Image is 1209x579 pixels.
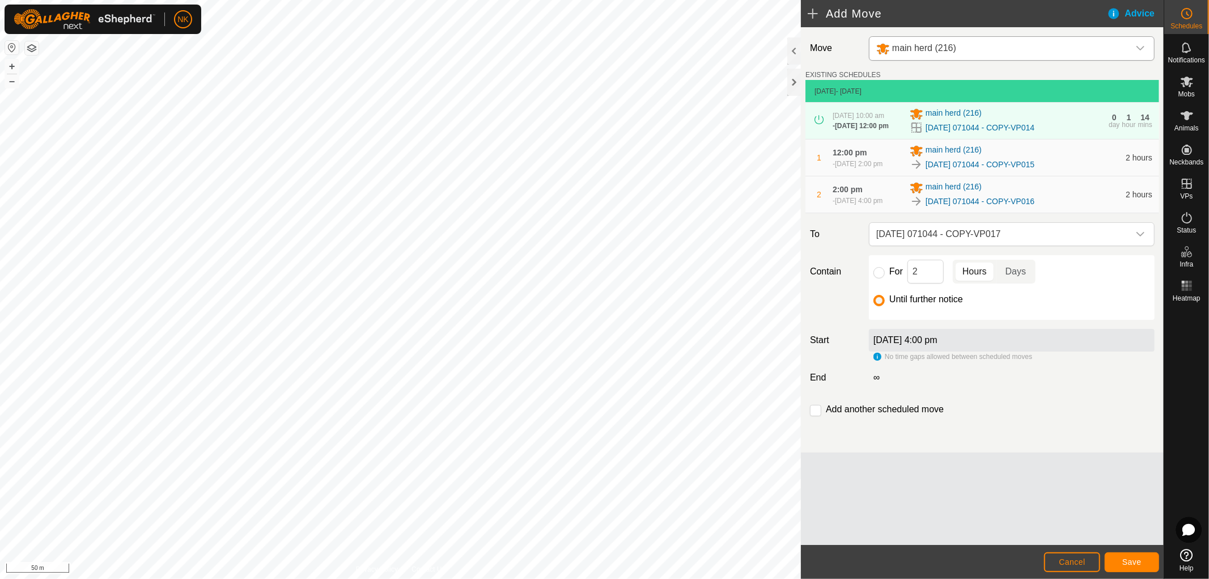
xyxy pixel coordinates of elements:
[805,36,864,61] label: Move
[1127,113,1131,121] div: 1
[412,564,445,574] a: Contact Us
[1138,121,1152,128] div: mins
[835,122,889,130] span: [DATE] 12:00 pm
[1122,557,1142,567] span: Save
[805,371,864,384] label: End
[1141,113,1150,121] div: 14
[926,181,982,195] span: main herd (216)
[805,70,881,80] label: EXISTING SCHEDULES
[869,373,884,382] label: ∞
[5,41,19,54] button: Reset Map
[926,122,1034,134] a: [DATE] 071044 - COPY-VP014
[815,87,836,95] span: [DATE]
[1177,227,1196,234] span: Status
[836,87,862,95] span: - [DATE]
[1180,261,1193,268] span: Infra
[1107,7,1164,20] div: Advice
[1112,113,1117,121] div: 0
[1044,552,1100,572] button: Cancel
[872,37,1129,60] span: main herd
[1178,91,1195,98] span: Mobs
[1126,153,1152,162] span: 2 hours
[833,121,889,131] div: -
[817,190,821,199] span: 2
[833,185,863,194] span: 2:00 pm
[833,148,867,157] span: 12:00 pm
[833,159,883,169] div: -
[1173,295,1200,302] span: Heatmap
[892,43,956,53] span: main herd (216)
[1164,544,1209,576] a: Help
[1122,121,1136,128] div: hour
[805,333,864,347] label: Start
[1180,193,1193,200] span: VPs
[926,196,1034,208] a: [DATE] 071044 - COPY-VP016
[833,196,883,206] div: -
[1174,125,1199,132] span: Animals
[873,335,937,345] label: [DATE] 4:00 pm
[805,265,864,278] label: Contain
[1129,223,1152,246] div: dropdown trigger
[356,564,398,574] a: Privacy Policy
[835,160,883,168] span: [DATE] 2:00 pm
[1168,57,1205,64] span: Notifications
[1169,159,1203,166] span: Neckbands
[889,295,963,304] label: Until further notice
[910,158,923,171] img: To
[177,14,188,26] span: NK
[910,195,923,208] img: To
[926,159,1034,171] a: [DATE] 071044 - COPY-VP015
[1059,557,1085,567] span: Cancel
[889,267,903,276] label: For
[817,153,821,162] span: 1
[826,405,944,414] label: Add another scheduled move
[962,265,987,278] span: Hours
[14,9,155,29] img: Gallagher Logo
[833,112,884,120] span: [DATE] 10:00 am
[5,60,19,73] button: +
[1126,190,1152,199] span: 2 hours
[1105,552,1159,572] button: Save
[1170,23,1202,29] span: Schedules
[25,41,39,55] button: Map Layers
[805,222,864,246] label: To
[926,107,982,121] span: main herd (216)
[5,74,19,88] button: –
[1129,37,1152,60] div: dropdown trigger
[1006,265,1026,278] span: Days
[1180,565,1194,572] span: Help
[1109,121,1119,128] div: day
[872,223,1129,246] span: 2025-08-13 071044 - COPY-VP017
[885,353,1032,361] span: No time gaps allowed between scheduled moves
[926,144,982,158] span: main herd (216)
[835,197,883,205] span: [DATE] 4:00 pm
[808,7,1106,20] h2: Add Move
